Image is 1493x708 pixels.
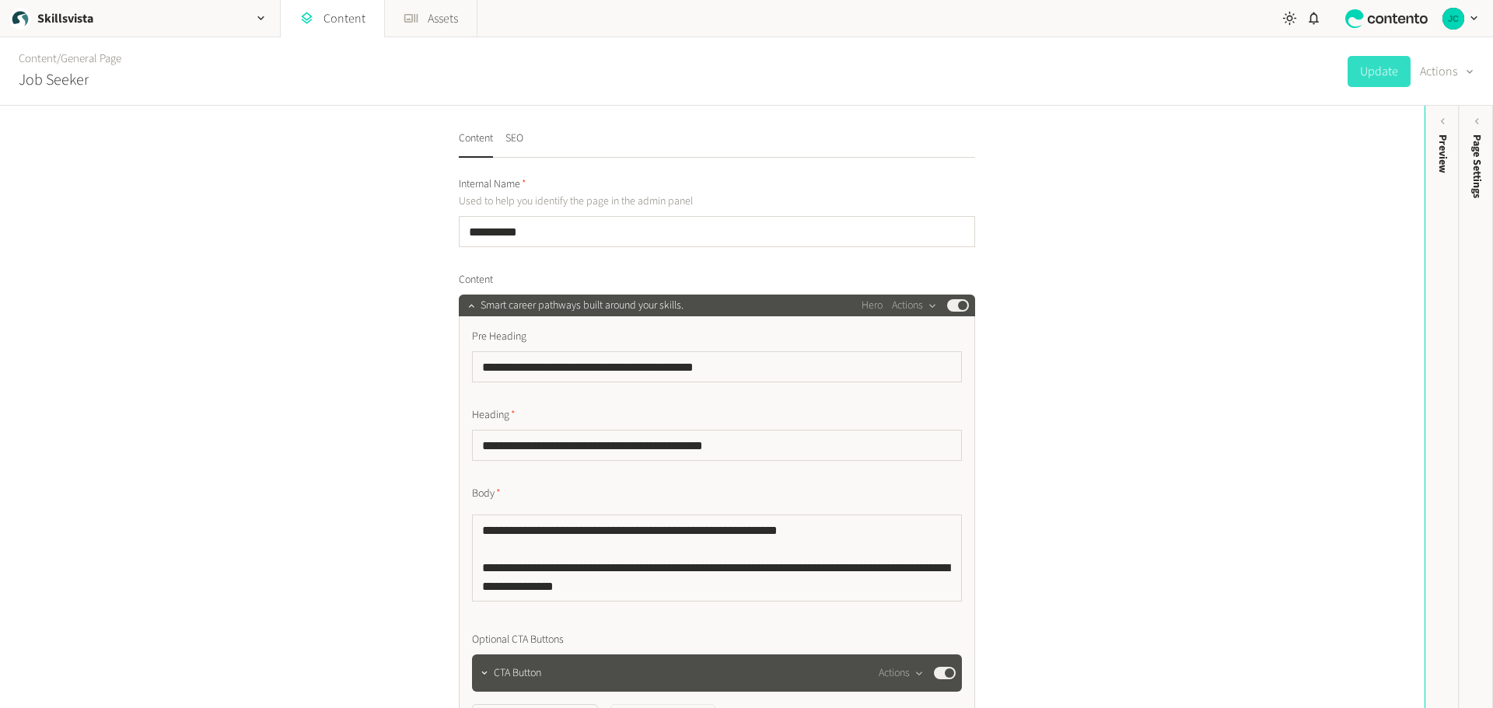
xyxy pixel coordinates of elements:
span: Internal Name [459,176,526,193]
img: Skillsvista [9,8,31,30]
h2: Skillsvista [37,9,93,28]
span: Content [459,272,493,288]
a: Content [19,51,57,67]
button: Actions [879,664,925,682]
span: Smart career pathways built around your skills. [481,298,684,314]
span: Heading [472,407,516,424]
button: Actions [892,296,938,315]
a: General Page [61,51,121,67]
img: Jason Culloty [1442,8,1464,30]
p: Used to help you identify the page in the admin panel [459,193,813,210]
div: Preview [1435,134,1451,173]
button: Actions [1420,56,1474,87]
span: / [57,51,61,67]
button: SEO [505,131,523,158]
button: Content [459,131,493,158]
span: Page Settings [1469,134,1485,198]
button: Update [1348,56,1411,87]
span: Body [472,486,501,502]
h2: Job Seeker [19,68,89,92]
span: Optional CTA Buttons [472,632,564,648]
span: CTA Button [494,665,541,682]
span: Hero [862,298,883,314]
span: Pre Heading [472,329,526,345]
